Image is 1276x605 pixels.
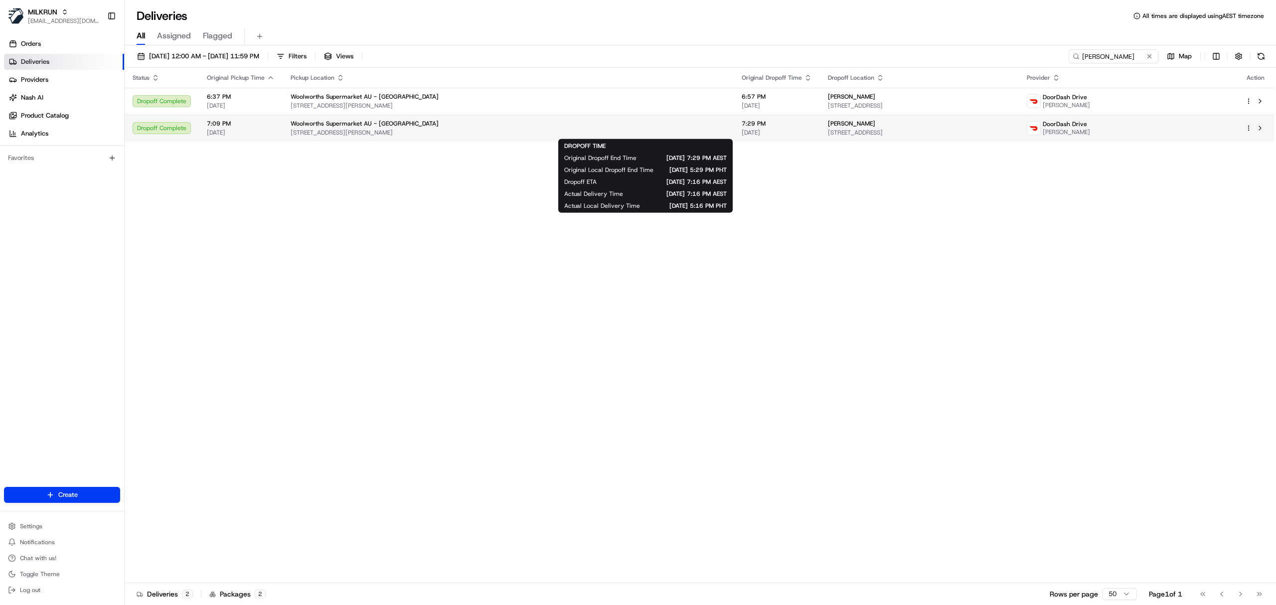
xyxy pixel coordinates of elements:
[1027,95,1040,108] img: doordash_logo_v2.png
[652,154,727,162] span: [DATE] 7:29 PM AEST
[336,52,353,61] span: Views
[137,30,145,42] span: All
[742,120,812,128] span: 7:29 PM
[742,93,812,101] span: 6:57 PM
[1162,49,1196,63] button: Map
[4,126,124,142] a: Analytics
[669,166,727,174] span: [DATE] 5:29 PM PHT
[291,120,439,128] span: Woolworths Supermarket AU - [GEOGRAPHIC_DATA]
[21,111,69,120] span: Product Catalog
[564,142,606,150] span: DROPOFF TIME
[564,202,640,210] span: Actual Local Delivery Time
[1043,128,1090,136] span: [PERSON_NAME]
[1027,122,1040,135] img: doordash_logo_v2.png
[4,519,120,533] button: Settings
[21,39,41,48] span: Orders
[28,7,57,17] button: MILKRUN
[742,74,802,82] span: Original Dropoff Time
[133,74,150,82] span: Status
[291,93,439,101] span: Woolworths Supermarket AU - [GEOGRAPHIC_DATA]
[1149,589,1182,599] div: Page 1 of 1
[564,178,597,186] span: Dropoff ETA
[207,120,275,128] span: 7:09 PM
[8,8,24,24] img: MILKRUN
[564,154,637,162] span: Original Dropoff End Time
[4,150,120,166] div: Favorites
[207,102,275,110] span: [DATE]
[4,54,124,70] a: Deliveries
[828,74,874,82] span: Dropoff Location
[1245,74,1266,82] div: Action
[207,74,265,82] span: Original Pickup Time
[137,589,193,599] div: Deliveries
[1142,12,1264,20] span: All times are displayed using AEST timezone
[564,190,623,198] span: Actual Delivery Time
[21,75,48,84] span: Providers
[613,178,727,186] span: [DATE] 7:16 PM AEST
[828,93,875,101] span: [PERSON_NAME]
[149,52,259,61] span: [DATE] 12:00 AM - [DATE] 11:59 PM
[209,589,266,599] div: Packages
[1043,93,1087,101] span: DoorDash Drive
[1254,49,1268,63] button: Refresh
[255,590,266,599] div: 2
[4,487,120,503] button: Create
[319,49,358,63] button: Views
[4,4,103,28] button: MILKRUNMILKRUN[EMAIL_ADDRESS][DOMAIN_NAME]
[1043,101,1090,109] span: [PERSON_NAME]
[289,52,307,61] span: Filters
[157,30,191,42] span: Assigned
[564,166,653,174] span: Original Local Dropoff End Time
[272,49,311,63] button: Filters
[656,202,727,210] span: [DATE] 5:16 PM PHT
[20,554,56,562] span: Chat with us!
[291,74,334,82] span: Pickup Location
[203,30,232,42] span: Flagged
[291,129,726,137] span: [STREET_ADDRESS][PERSON_NAME]
[21,129,48,138] span: Analytics
[4,535,120,549] button: Notifications
[4,72,124,88] a: Providers
[21,57,49,66] span: Deliveries
[28,17,99,25] button: [EMAIL_ADDRESS][DOMAIN_NAME]
[742,102,812,110] span: [DATE]
[828,120,875,128] span: [PERSON_NAME]
[1027,74,1050,82] span: Provider
[742,129,812,137] span: [DATE]
[207,93,275,101] span: 6:37 PM
[828,102,1011,110] span: [STREET_ADDRESS]
[828,129,1011,137] span: [STREET_ADDRESS]
[207,129,275,137] span: [DATE]
[182,590,193,599] div: 2
[1069,49,1158,63] input: Type to search
[4,567,120,581] button: Toggle Theme
[639,190,727,198] span: [DATE] 7:16 PM AEST
[137,8,187,24] h1: Deliveries
[4,583,120,597] button: Log out
[20,570,60,578] span: Toggle Theme
[4,36,124,52] a: Orders
[21,93,43,102] span: Nash AI
[20,522,42,530] span: Settings
[4,90,124,106] a: Nash AI
[1050,589,1098,599] p: Rows per page
[133,49,264,63] button: [DATE] 12:00 AM - [DATE] 11:59 PM
[1179,52,1192,61] span: Map
[4,551,120,565] button: Chat with us!
[58,490,78,499] span: Create
[291,102,726,110] span: [STREET_ADDRESS][PERSON_NAME]
[20,538,55,546] span: Notifications
[20,586,40,594] span: Log out
[4,108,124,124] a: Product Catalog
[1043,120,1087,128] span: DoorDash Drive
